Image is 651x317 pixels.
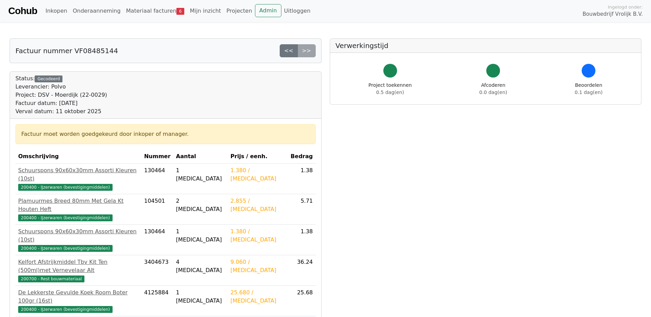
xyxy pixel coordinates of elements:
[8,3,37,19] a: Cohub
[187,4,224,18] a: Mijn inzicht
[176,166,225,183] div: 1 [MEDICAL_DATA]
[15,150,141,164] th: Omschrijving
[176,8,184,15] span: 6
[141,164,173,194] td: 130464
[479,82,507,96] div: Afcoderen
[18,197,139,222] a: Plamuurmes Breed 80mm Met Gela Kt Houten Heft200400 - IJzerwaren (bevestigingmiddelen)
[43,4,70,18] a: Inkopen
[288,150,316,164] th: Bedrag
[35,75,62,82] div: Gecodeerd
[18,258,139,283] a: Kelfort Afstrijkmiddel Tbv Kit Ten (500ml)met Vernevelaar Alt200700 - Rest bouwmateriaal
[176,258,225,274] div: 4 [MEDICAL_DATA]
[231,227,285,244] div: 1.380 / [MEDICAL_DATA]
[231,289,285,305] div: 25.680 / [MEDICAL_DATA]
[18,166,139,191] a: Schuurspons 90x60x30mm Assorti Kleuren (10st)200400 - IJzerwaren (bevestigingmiddelen)
[141,255,173,286] td: 3404673
[18,197,139,213] div: Plamuurmes Breed 80mm Met Gela Kt Houten Heft
[21,130,310,138] div: Factuur moet worden goedgekeurd door inkoper of manager.
[18,289,139,313] a: De Lekkerste Gevulde Koek Room Boter 100gr (16st)200400 - IJzerwaren (bevestigingmiddelen)
[18,245,113,252] span: 200400 - IJzerwaren (bevestigingmiddelen)
[15,74,107,116] div: Status:
[18,275,84,282] span: 200700 - Rest bouwmateriaal
[18,166,139,183] div: Schuurspons 90x60x30mm Assorti Kleuren (10st)
[123,4,187,18] a: Materiaal facturen6
[288,225,316,255] td: 1.38
[575,82,603,96] div: Beoordelen
[369,82,412,96] div: Project toekennen
[18,227,139,252] a: Schuurspons 90x60x30mm Assorti Kleuren (10st)200400 - IJzerwaren (bevestigingmiddelen)
[70,4,123,18] a: Onderaanneming
[18,258,139,274] div: Kelfort Afstrijkmiddel Tbv Kit Ten (500ml)met Vernevelaar Alt
[608,4,643,10] span: Ingelogd onder:
[582,10,643,18] span: Bouwbedrijf Vrolijk B.V.
[228,150,288,164] th: Prijs / eenh.
[15,47,118,55] h5: Factuur nummer VF08485144
[15,83,107,91] div: Leverancier: Polvo
[224,4,255,18] a: Projecten
[479,90,507,95] span: 0.0 dag(en)
[255,4,281,17] a: Admin
[231,166,285,183] div: 1.380 / [MEDICAL_DATA]
[18,214,113,221] span: 200400 - IJzerwaren (bevestigingmiddelen)
[288,194,316,225] td: 5.71
[376,90,404,95] span: 0.5 dag(en)
[336,42,636,50] h5: Verwerkingstijd
[18,306,113,313] span: 200400 - IJzerwaren (bevestigingmiddelen)
[18,184,113,191] span: 200400 - IJzerwaren (bevestigingmiddelen)
[141,286,173,316] td: 4125884
[141,150,173,164] th: Nummer
[280,44,298,57] a: <<
[15,99,107,107] div: Factuur datum: [DATE]
[15,91,107,99] div: Project: DSV - Moerdijk (22-0029)
[18,227,139,244] div: Schuurspons 90x60x30mm Assorti Kleuren (10st)
[176,227,225,244] div: 1 [MEDICAL_DATA]
[141,225,173,255] td: 130464
[141,194,173,225] td: 104501
[281,4,313,18] a: Uitloggen
[176,289,225,305] div: 1 [MEDICAL_DATA]
[173,150,228,164] th: Aantal
[15,107,107,116] div: Verval datum: 11 oktober 2025
[288,255,316,286] td: 36.24
[288,164,316,194] td: 1.38
[18,289,139,305] div: De Lekkerste Gevulde Koek Room Boter 100gr (16st)
[575,90,603,95] span: 0.1 dag(en)
[176,197,225,213] div: 2 [MEDICAL_DATA]
[288,286,316,316] td: 25.68
[231,197,285,213] div: 2.855 / [MEDICAL_DATA]
[231,258,285,274] div: 9.060 / [MEDICAL_DATA]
